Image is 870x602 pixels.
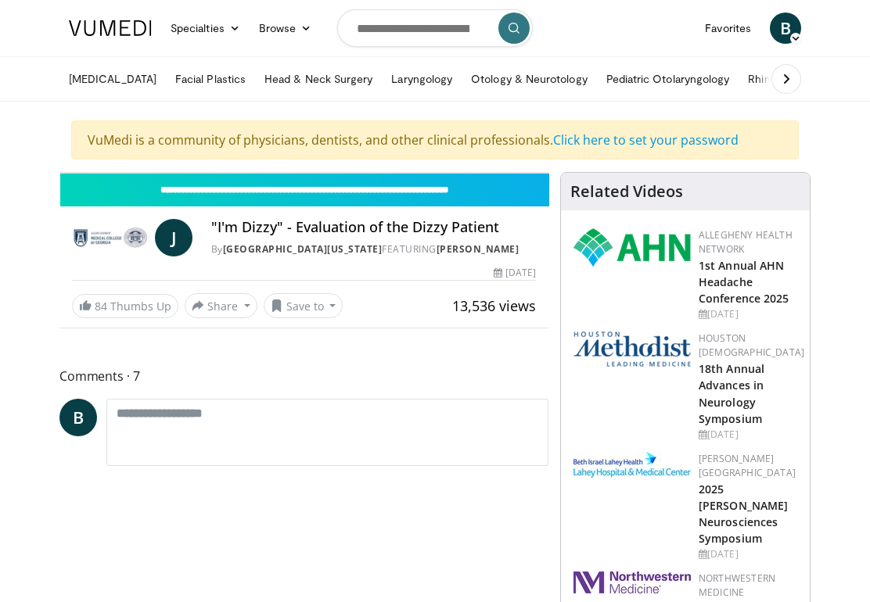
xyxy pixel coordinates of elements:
[337,9,533,47] input: Search topics, interventions
[699,428,804,442] div: [DATE]
[494,266,536,280] div: [DATE]
[699,482,788,546] a: 2025 [PERSON_NAME] Neurosciences Symposium
[699,452,796,479] a: [PERSON_NAME][GEOGRAPHIC_DATA]
[699,258,789,306] a: 1st Annual AHN Headache Conference 2025
[185,293,257,318] button: Share
[155,219,192,256] a: J
[161,13,250,44] a: Specialties
[166,63,255,95] a: Facial Plastics
[696,13,760,44] a: Favorites
[597,63,739,95] a: Pediatric Otolaryngology
[573,452,691,478] img: e7977282-282c-4444-820d-7cc2733560fd.jpg.150x105_q85_autocrop_double_scale_upscale_version-0.2.jpg
[255,63,382,95] a: Head & Neck Surgery
[699,331,804,359] a: Houston [DEMOGRAPHIC_DATA]
[770,13,801,44] a: B
[72,219,149,256] img: Medical College of Georgia - Augusta University
[72,294,178,318] a: 84 Thumbs Up
[573,572,691,593] img: 2a462fb6-9365-492a-ac79-3166a6f924d8.png.150x105_q85_autocrop_double_scale_upscale_version-0.2.jpg
[462,63,596,95] a: Otology & Neurotology
[264,293,343,318] button: Save to
[59,366,548,386] span: Comments 7
[250,13,322,44] a: Browse
[553,131,739,149] a: Click here to set your password
[570,182,683,201] h4: Related Videos
[699,547,797,561] div: [DATE]
[211,219,536,236] h4: "I'm Dizzy" - Evaluation of the Dizzy Patient
[59,63,166,95] a: [MEDICAL_DATA]
[699,307,797,321] div: [DATE]
[739,63,854,95] a: Rhinology & Allergy
[71,120,799,159] div: VuMedi is a community of physicians, dentists, and other clinical professionals.
[699,361,764,425] a: 18th Annual Advances in Neurology Symposium
[95,299,107,314] span: 84
[573,331,691,367] img: 5e4488cc-e109-4a4e-9fd9-73bb9237ee91.png.150x105_q85_autocrop_double_scale_upscale_version-0.2.png
[223,242,383,256] a: [GEOGRAPHIC_DATA][US_STATE]
[211,242,536,256] div: By FEATURING
[59,399,97,436] a: B
[452,296,536,315] span: 13,536 views
[437,242,519,256] a: [PERSON_NAME]
[699,228,793,256] a: Allegheny Health Network
[382,63,462,95] a: Laryngology
[69,20,152,36] img: VuMedi Logo
[573,228,691,267] img: 628ffacf-ddeb-4409-8647-b4d1102df243.png.150x105_q85_autocrop_double_scale_upscale_version-0.2.png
